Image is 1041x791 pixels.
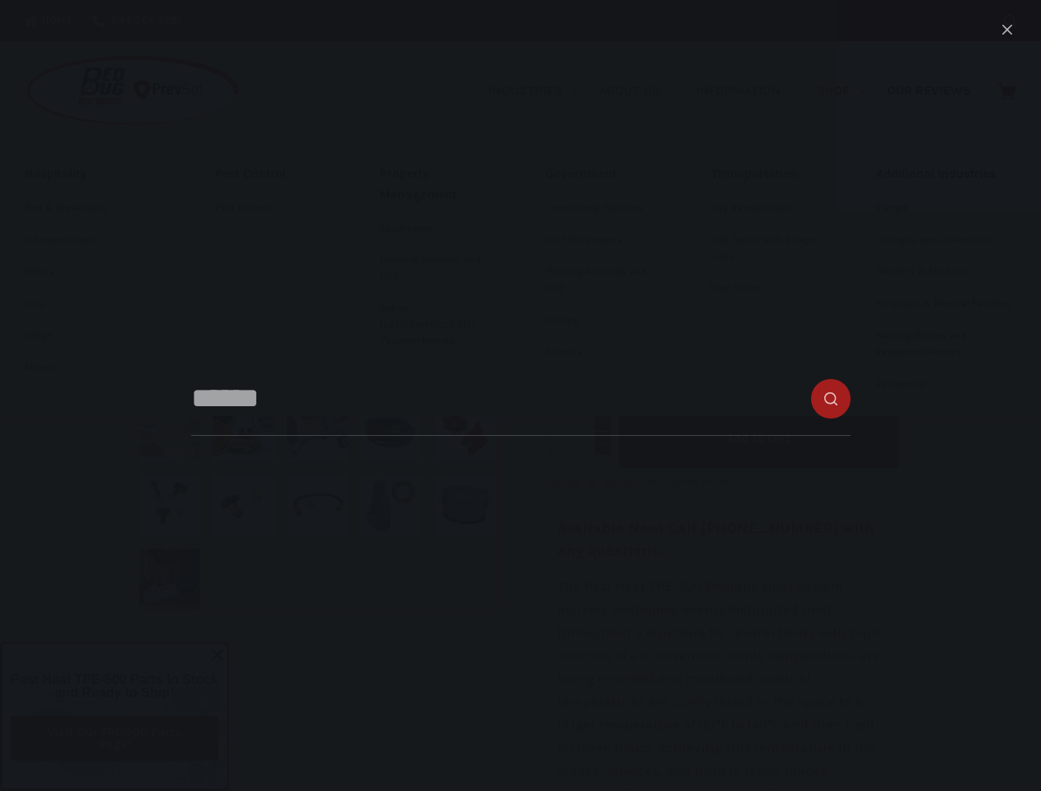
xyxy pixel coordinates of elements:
[25,288,165,320] a: Inns
[11,716,218,761] a: Visit Our TPE-500 Parts Page!
[546,157,661,192] a: Government
[25,353,165,384] a: Motels
[557,578,880,732] span: The Pest Heat TPE-500 Propane Heat System delivers controlled, evenly distributed heat throughout...
[360,401,422,463] img: 50-foot propane hose for Pest Heat TPE-500
[25,157,165,192] a: Hospitality
[213,475,274,536] img: POL Fitting for Pest Heat TPE-500
[287,475,349,536] img: 24” Pigtail for Pest Heat TPE-500
[478,41,981,140] nav: Primary
[25,54,241,128] img: Prevsol/Bed Bug Heat Doctor
[25,225,165,256] a: Extended Stays
[25,321,165,352] a: Lodge
[557,517,891,562] h4: Available Now! Call [PHONE_NUMBER] with any questions.
[767,716,772,732] span: °
[876,256,1017,288] a: Shelters & Missions
[549,476,637,489] div: Rated 5.00 out of 5
[651,476,654,488] span: 1
[876,321,1017,368] a: Nursing Homes and Retirement Homes
[213,401,274,463] img: Majorly Approved Vendor by Truly Nolen
[209,647,226,663] a: Close
[434,401,496,463] img: Red 10-PSI Regulator for Pest Heat TPE-500
[876,193,1017,224] a: Camps
[876,41,981,140] a: Our Reviews
[549,476,560,502] span: 1
[215,193,331,224] a: Pest Control
[549,410,611,455] input: Product quantity
[876,225,1017,256] a: Colleges and Universities
[139,401,201,463] img: Pest Heat TPE-500 Propane Heater Basic Package
[11,673,218,700] h6: Pest Heat TPE-500 Parts In Stock and Ready to Ship!
[710,193,826,224] a: City Transportation
[588,41,686,140] a: About Us
[546,193,661,224] a: Correctional Facilities
[715,716,720,732] span: °
[215,157,331,192] a: Pest Control
[25,193,165,224] a: Bed & Breakfasts
[876,157,1017,192] a: Additional Industries
[710,157,826,192] a: Transportation
[546,225,661,256] a: First Responders
[710,225,826,273] a: OTR Trucks with Sleeper Cabs
[720,716,767,732] span: F to 140
[380,293,495,357] a: Airbnb, [GEOGRAPHIC_DATA], Vacation Homes
[807,41,876,140] a: Shop
[30,726,199,751] span: Visit Our TPE-500 Parts Page!
[876,369,1017,400] a: Residential
[139,549,201,611] img: Pest Heat TPE-500 Propane Heater Treating Bed Bugs in a Camp
[687,41,807,140] a: Information
[546,305,661,336] a: Military
[546,256,661,304] a: Housing Authority and HUD
[25,256,165,288] a: Hotels
[876,288,1017,320] a: Hospitals & Medical Facilities
[549,476,637,564] span: Rated out of 5 based on customer rating
[1004,15,1016,27] button: Search
[360,475,422,536] img: 18” by 25’ mylar duct for Pest Heat TPE-500
[710,273,826,304] a: Ride Share
[139,475,201,536] img: T-Block Fitting for Pest Heat TPE-500
[287,401,349,463] img: Pest Heat TPE-500 Propane Heater to treat bed bugs, termites, and stored pests such as Grain Beatles
[380,213,495,245] a: Apartments
[619,410,898,468] button: Add to cart
[648,475,734,491] a: (1customer review)
[380,245,495,293] a: Housing Authority and HUD
[546,337,661,368] a: Schools
[478,41,588,140] a: Industries
[380,157,495,213] a: Property Management
[434,475,496,536] img: Metal 18” duct adapter for Pest Heat TPE-500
